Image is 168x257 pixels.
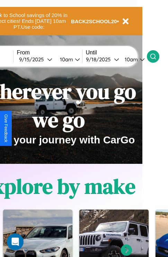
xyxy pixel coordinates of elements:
button: 10am [119,56,147,63]
button: 9/15/2025 [17,56,54,63]
label: From [17,50,82,56]
div: 10am [56,56,75,63]
div: 9 / 18 / 2025 [86,56,114,63]
b: BACK2SCHOOL20 [71,18,117,24]
div: 10am [121,56,140,63]
button: 10am [54,56,82,63]
label: Until [86,50,147,56]
div: Give Feedback [3,114,8,142]
div: 9 / 15 / 2025 [19,56,47,63]
div: Open Intercom Messenger [7,233,24,250]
